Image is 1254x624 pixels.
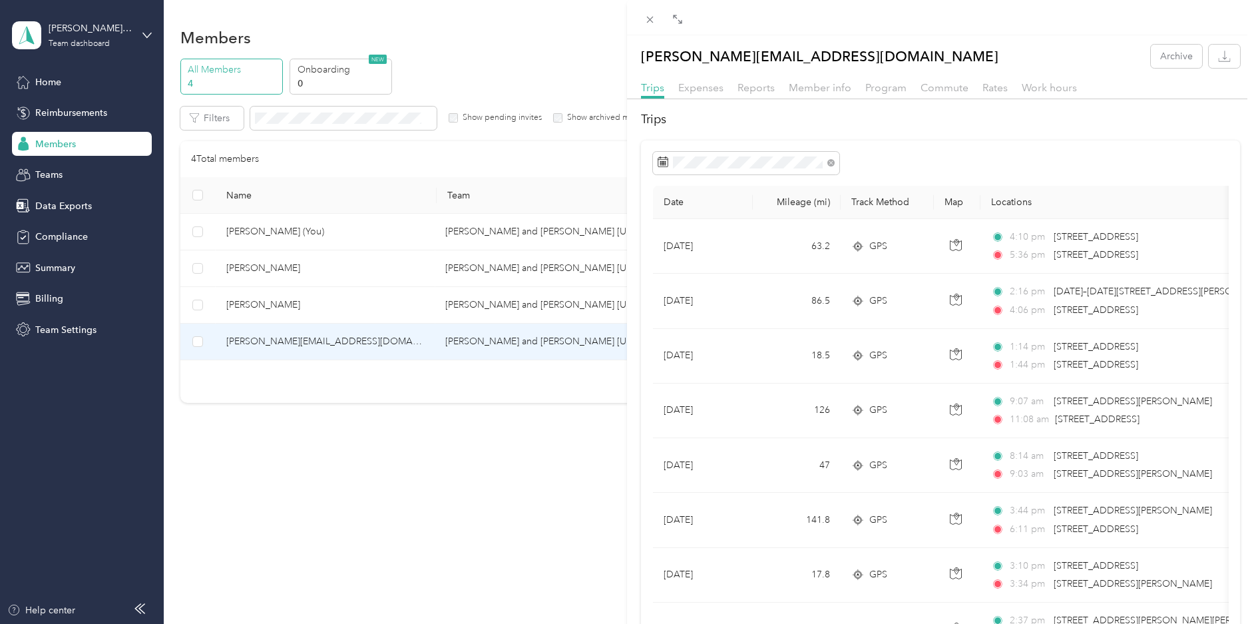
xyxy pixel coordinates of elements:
[753,219,841,274] td: 63.2
[753,329,841,384] td: 18.5
[1010,248,1048,262] span: 5:36 pm
[653,274,753,328] td: [DATE]
[1054,578,1212,589] span: [STREET_ADDRESS][PERSON_NAME]
[1054,359,1138,370] span: [STREET_ADDRESS]
[1151,45,1202,68] button: Archive
[1010,230,1048,244] span: 4:10 pm
[865,81,907,94] span: Program
[641,81,664,94] span: Trips
[1010,503,1048,518] span: 3:44 pm
[1010,467,1048,481] span: 9:03 am
[869,348,887,363] span: GPS
[789,81,851,94] span: Member info
[869,513,887,527] span: GPS
[1054,505,1212,516] span: [STREET_ADDRESS][PERSON_NAME]
[1010,394,1048,409] span: 9:07 am
[1055,414,1140,425] span: [STREET_ADDRESS]
[1054,468,1212,479] span: [STREET_ADDRESS][PERSON_NAME]
[653,384,753,438] td: [DATE]
[653,186,753,219] th: Date
[1010,303,1048,318] span: 4:06 pm
[869,567,887,582] span: GPS
[753,548,841,603] td: 17.8
[921,81,968,94] span: Commute
[841,186,934,219] th: Track Method
[1010,559,1048,573] span: 3:10 pm
[1010,340,1048,354] span: 1:14 pm
[753,274,841,328] td: 86.5
[869,294,887,308] span: GPS
[1010,412,1049,427] span: 11:08 am
[753,493,841,547] td: 141.8
[1054,304,1138,316] span: [STREET_ADDRESS]
[1054,249,1138,260] span: [STREET_ADDRESS]
[653,493,753,547] td: [DATE]
[653,329,753,384] td: [DATE]
[653,548,753,603] td: [DATE]
[1054,231,1138,242] span: [STREET_ADDRESS]
[934,186,980,219] th: Map
[678,81,724,94] span: Expenses
[869,239,887,254] span: GPS
[1054,341,1138,352] span: [STREET_ADDRESS]
[753,384,841,438] td: 126
[1054,523,1138,535] span: [STREET_ADDRESS]
[1010,358,1048,372] span: 1:44 pm
[1010,522,1048,537] span: 6:11 pm
[753,438,841,493] td: 47
[1054,450,1138,462] span: [STREET_ADDRESS]
[653,438,753,493] td: [DATE]
[1010,284,1048,299] span: 2:16 pm
[1022,81,1077,94] span: Work hours
[1179,549,1254,624] iframe: Everlance-gr Chat Button Frame
[641,111,1240,129] h2: Trips
[737,81,775,94] span: Reports
[1054,396,1212,407] span: [STREET_ADDRESS][PERSON_NAME]
[1054,560,1138,571] span: [STREET_ADDRESS]
[1010,449,1048,464] span: 8:14 am
[753,186,841,219] th: Mileage (mi)
[1010,577,1048,591] span: 3:34 pm
[869,403,887,418] span: GPS
[869,458,887,473] span: GPS
[982,81,1008,94] span: Rates
[653,219,753,274] td: [DATE]
[641,45,998,68] p: [PERSON_NAME][EMAIL_ADDRESS][DOMAIN_NAME]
